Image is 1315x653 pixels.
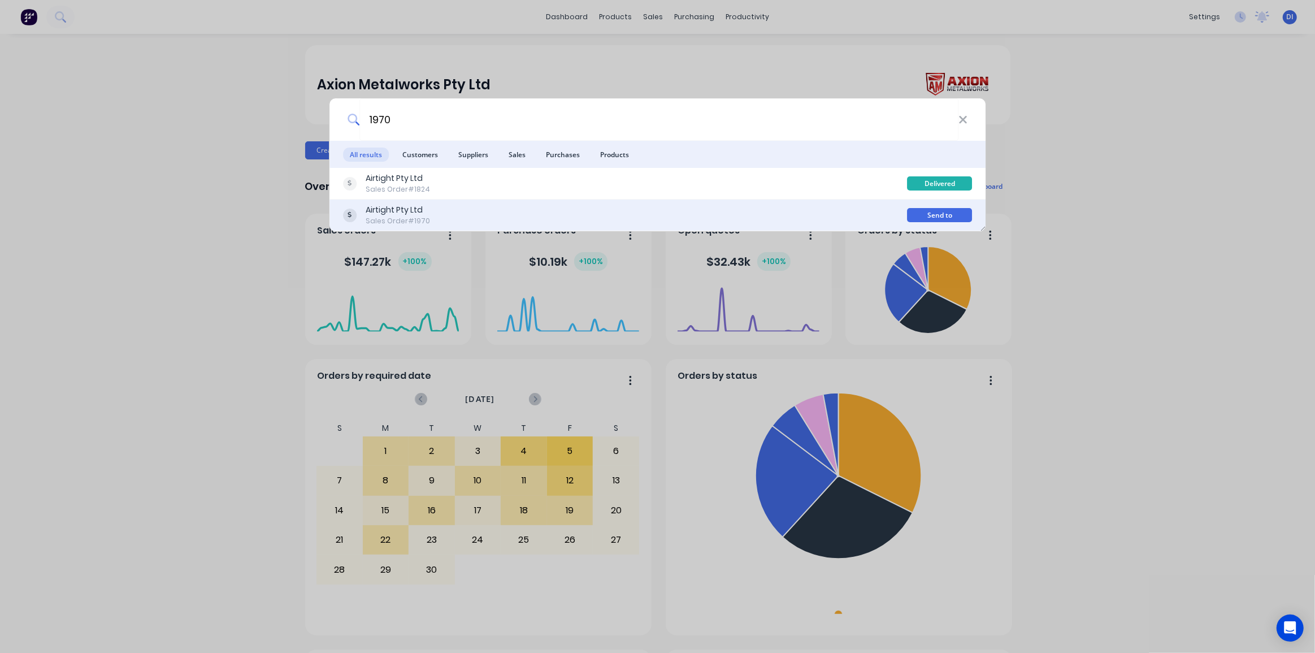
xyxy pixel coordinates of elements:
[502,148,532,162] span: Sales
[359,98,958,141] input: Start typing a customer or supplier name to create a new order...
[908,208,973,222] div: Send to Cutting
[452,148,495,162] span: Suppliers
[366,184,430,194] div: Sales Order #1824
[908,176,973,191] div: Delivered
[366,216,430,226] div: Sales Order #1970
[593,148,636,162] span: Products
[539,148,587,162] span: Purchases
[366,172,430,184] div: Airtight Pty Ltd
[343,148,389,162] span: All results
[1277,615,1304,642] div: Open Intercom Messenger
[396,148,445,162] span: Customers
[366,204,430,216] div: Airtight Pty Ltd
